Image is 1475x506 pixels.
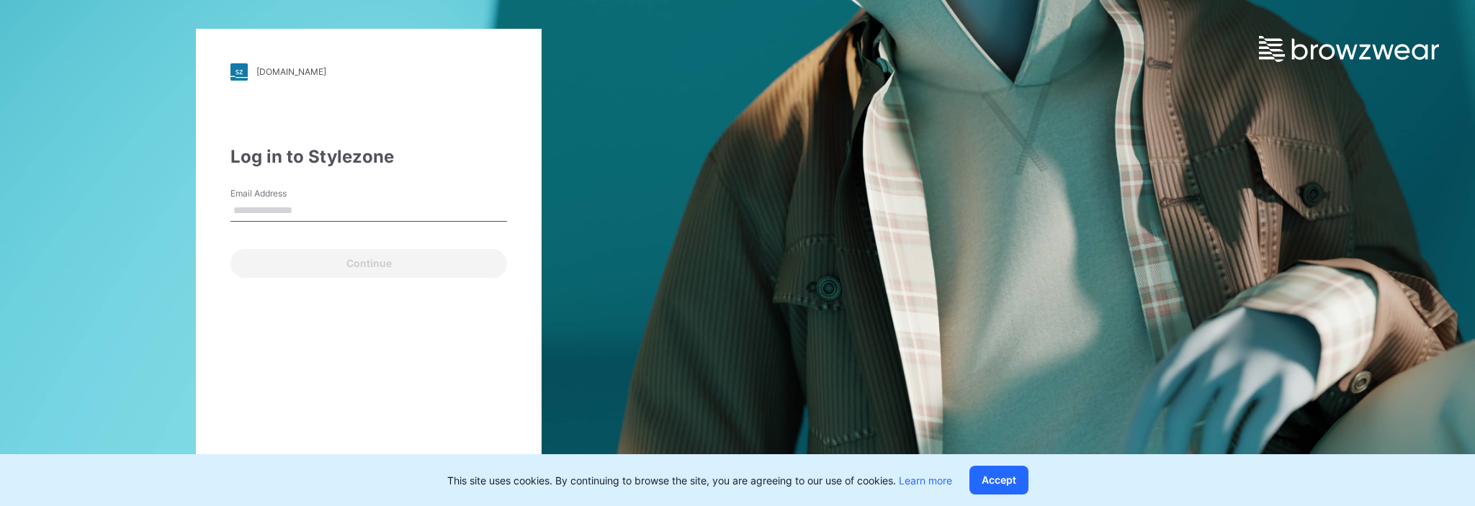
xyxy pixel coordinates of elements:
div: [DOMAIN_NAME] [256,66,326,77]
p: This site uses cookies. By continuing to browse the site, you are agreeing to our use of cookies. [447,473,952,488]
a: [DOMAIN_NAME] [230,63,507,81]
img: stylezone-logo.562084cfcfab977791bfbf7441f1a819.svg [230,63,248,81]
a: Learn more [899,474,952,487]
div: Log in to Stylezone [230,144,507,170]
img: browzwear-logo.e42bd6dac1945053ebaf764b6aa21510.svg [1259,36,1439,62]
label: Email Address [230,187,331,200]
button: Accept [969,466,1028,494]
